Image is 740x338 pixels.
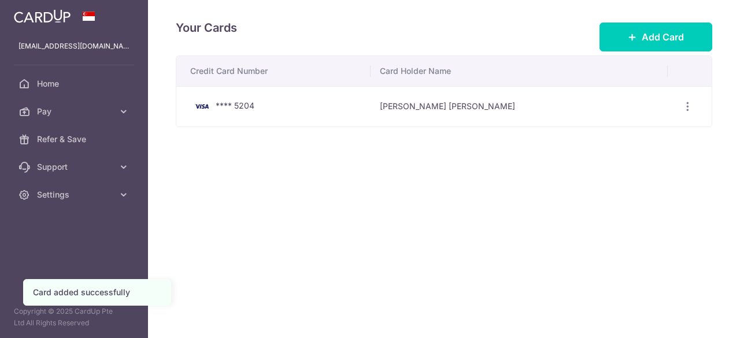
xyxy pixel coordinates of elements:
th: Credit Card Number [176,56,371,86]
span: Refer & Save [37,133,113,145]
span: Settings [37,189,113,200]
h4: Your Cards [176,18,237,37]
img: Bank Card [190,99,213,113]
span: Home [37,78,113,90]
iframe: Opens a widget where you can find more information [666,303,728,332]
span: Add Card [642,30,684,44]
span: Pay [37,106,113,117]
img: CardUp [14,9,71,23]
button: Add Card [600,23,712,51]
p: [EMAIL_ADDRESS][DOMAIN_NAME] [18,40,129,52]
th: Card Holder Name [371,56,668,86]
td: [PERSON_NAME] [PERSON_NAME] [371,86,668,127]
span: Support [37,161,113,173]
div: Card added successfully [33,287,161,298]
